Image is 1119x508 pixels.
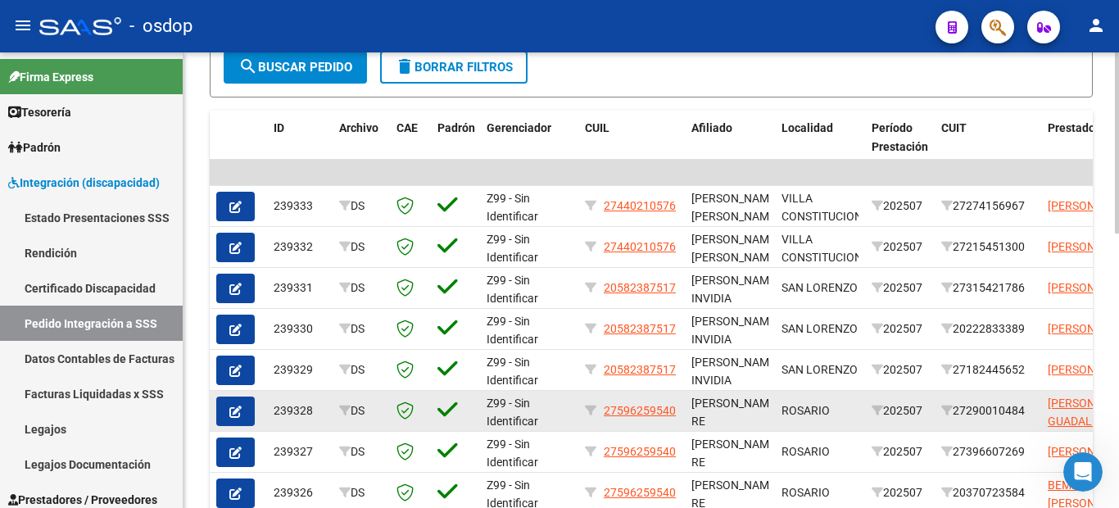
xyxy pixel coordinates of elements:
[935,111,1041,183] datatable-header-cell: CUIT
[775,111,865,183] datatable-header-cell: Localidad
[691,192,779,243] span: [PERSON_NAME] [PERSON_NAME] , -
[437,121,475,134] span: Padrón
[865,111,935,183] datatable-header-cell: Período Prestación
[274,197,326,215] div: 239333
[396,121,418,134] span: CAE
[781,445,830,458] span: ROSARIO
[872,483,928,502] div: 202507
[604,404,676,417] span: 27596259540
[238,57,258,76] mat-icon: search
[578,111,685,183] datatable-header-cell: CUIL
[274,401,326,420] div: 239328
[604,445,676,458] span: 27596259540
[691,274,779,342] span: [PERSON_NAME] INVIDIA [PERSON_NAME] , -
[224,51,367,84] button: Buscar Pedido
[274,483,326,502] div: 239326
[781,363,858,376] span: SAN LORENZO
[604,199,676,212] span: 27440210576
[604,240,676,253] span: 27440210576
[487,438,538,469] span: Z99 - Sin Identificar
[872,361,928,379] div: 202507
[339,320,383,338] div: DS
[941,401,1035,420] div: 27290010484
[691,315,779,383] span: [PERSON_NAME] INVIDIA [PERSON_NAME] , -
[691,356,779,424] span: [PERSON_NAME] INVIDIA [PERSON_NAME] , -
[395,57,415,76] mat-icon: delete
[691,233,779,283] span: [PERSON_NAME] [PERSON_NAME] , -
[274,279,326,297] div: 239331
[487,192,538,224] span: Z99 - Sin Identificar
[781,281,858,294] span: SAN LORENZO
[781,486,830,499] span: ROSARIO
[872,320,928,338] div: 202507
[872,197,928,215] div: 202507
[431,111,480,183] datatable-header-cell: Padrón
[691,121,732,134] span: Afiliado
[941,320,1035,338] div: 20222833389
[8,138,61,156] span: Padrón
[872,279,928,297] div: 202507
[13,16,33,35] mat-icon: menu
[941,361,1035,379] div: 27182445652
[604,363,676,376] span: 20582387517
[390,111,431,183] datatable-header-cell: CAE
[129,8,193,44] span: - osdop
[267,111,333,183] datatable-header-cell: ID
[339,401,383,420] div: DS
[8,68,93,86] span: Firma Express
[487,356,538,388] span: Z99 - Sin Identificar
[339,279,383,297] div: DS
[781,121,833,134] span: Localidad
[941,442,1035,461] div: 27396607269
[487,397,538,429] span: Z99 - Sin Identificar
[691,397,779,465] span: [PERSON_NAME] RE [PERSON_NAME] , -
[487,315,538,347] span: Z99 - Sin Identificar
[872,442,928,461] div: 202507
[274,442,326,461] div: 239327
[685,111,775,183] datatable-header-cell: Afiliado
[8,174,160,192] span: Integración (discapacidad)
[941,197,1035,215] div: 27274156967
[1063,452,1103,492] iframe: Intercom live chat
[339,238,383,256] div: DS
[941,279,1035,297] div: 27315421786
[872,401,928,420] div: 202507
[941,121,967,134] span: CUIT
[872,121,928,153] span: Período Prestación
[872,238,928,256] div: 202507
[274,320,326,338] div: 239330
[781,233,863,265] span: VILLA CONSTITUCION
[781,192,863,224] span: VILLA CONSTITUCION
[585,121,609,134] span: CUIL
[8,103,71,121] span: Tesorería
[274,121,284,134] span: ID
[487,274,538,306] span: Z99 - Sin Identificar
[339,197,383,215] div: DS
[604,322,676,335] span: 20582387517
[480,111,578,183] datatable-header-cell: Gerenciador
[1086,16,1106,35] mat-icon: person
[1048,121,1099,134] span: Prestador
[333,111,390,183] datatable-header-cell: Archivo
[604,281,676,294] span: 20582387517
[339,442,383,461] div: DS
[339,121,378,134] span: Archivo
[781,322,858,335] span: SAN LORENZO
[941,238,1035,256] div: 27215451300
[395,60,513,75] span: Borrar Filtros
[238,60,352,75] span: Buscar Pedido
[274,361,326,379] div: 239329
[781,404,830,417] span: ROSARIO
[487,233,538,265] span: Z99 - Sin Identificar
[380,51,528,84] button: Borrar Filtros
[691,438,779,506] span: [PERSON_NAME] RE [PERSON_NAME] , -
[487,121,551,134] span: Gerenciador
[604,486,676,499] span: 27596259540
[941,483,1035,502] div: 20370723584
[274,238,326,256] div: 239332
[339,361,383,379] div: DS
[339,483,383,502] div: DS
